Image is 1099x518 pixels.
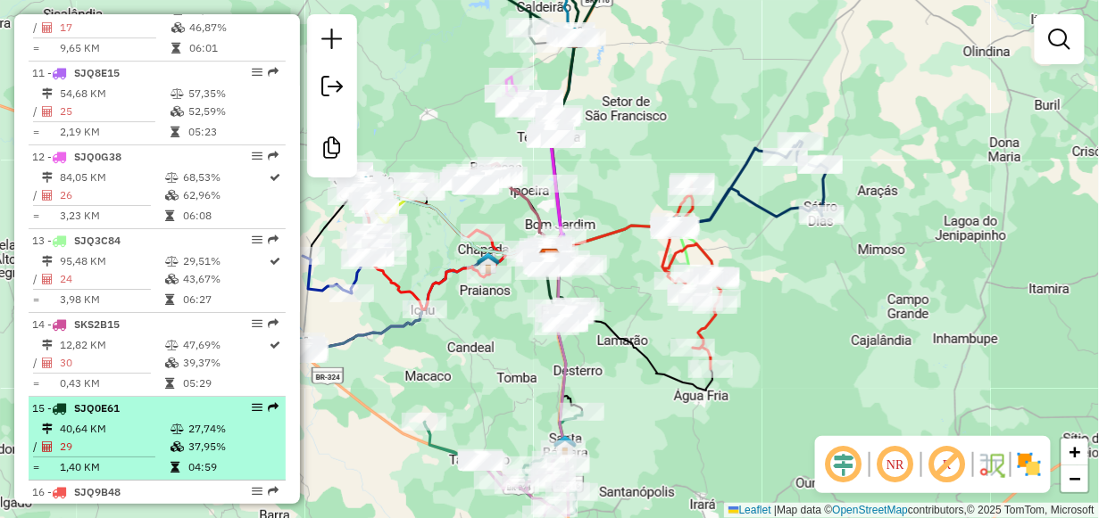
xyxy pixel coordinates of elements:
[171,43,180,53] i: Tempo total em rota
[59,438,170,456] td: 29
[182,169,269,186] td: 68,53%
[42,340,53,350] i: Distância Total
[187,438,278,456] td: 37,95%
[662,215,686,238] img: Biritinga
[59,207,164,225] td: 3,23 KM
[182,186,269,204] td: 62,96%
[32,485,121,498] span: 16 -
[978,450,1006,479] img: Fluxo de ruas
[165,340,179,350] i: % de utilização do peso
[187,85,278,103] td: 57,35%
[774,504,777,516] span: |
[271,172,281,183] i: Rota otimizada
[74,317,120,331] span: SKS2B15
[833,504,909,516] a: OpenStreetMap
[182,270,269,288] td: 43,67%
[271,256,281,267] i: Rota otimizada
[268,151,279,161] em: Rota exportada
[1062,465,1088,492] a: Zoom out
[171,88,184,99] i: % de utilização do peso
[187,103,278,120] td: 52,59%
[268,318,279,329] em: Rota exportada
[182,207,269,225] td: 06:08
[32,291,41,308] td: =
[182,291,269,308] td: 06:27
[42,172,53,183] i: Distância Total
[59,103,170,120] td: 25
[32,270,41,288] td: /
[32,374,41,392] td: =
[252,402,262,413] em: Opções
[171,462,179,473] i: Tempo total em rota
[32,458,41,476] td: =
[42,441,53,452] i: Total de Atividades
[252,234,262,245] em: Opções
[724,503,1099,518] div: Map data © contributors,© 2025 TomTom, Microsoft
[32,150,121,163] span: 12 -
[59,85,170,103] td: 54,68 KM
[59,186,164,204] td: 26
[314,69,350,109] a: Exportar sessão
[171,106,184,117] i: % de utilização da cubagem
[554,434,577,457] img: Santa Barbara
[268,67,279,78] em: Rota exportada
[32,234,121,247] span: 13 -
[289,336,312,359] img: Riachao do Jacuipe
[59,39,171,57] td: 9,65 KM
[165,358,179,368] i: % de utilização da cubagem
[59,169,164,186] td: 84,05 KM
[822,443,865,486] span: Ocultar deslocamento
[188,39,269,57] td: 06:01
[59,336,164,354] td: 12,82 KM
[74,66,120,79] span: SJQ8E15
[165,210,174,221] i: Tempo total em rota
[314,21,350,62] a: Nova sessão e pesquisa
[42,22,53,33] i: Total de Atividades
[59,291,164,308] td: 3,98 KM
[165,172,179,183] i: % de utilização do peso
[42,423,53,434] i: Distância Total
[42,106,53,117] i: Total de Atividades
[74,485,121,498] span: SJQ9B48
[874,443,917,486] span: Ocultar NR
[187,458,278,476] td: 04:59
[42,274,53,284] i: Total de Atividades
[165,294,174,305] i: Tempo total em rota
[32,186,41,204] td: /
[59,19,171,37] td: 17
[182,354,269,372] td: 39,37%
[1042,21,1078,57] a: Exibir filtros
[165,378,174,389] i: Tempo total em rota
[32,317,120,331] span: 14 -
[268,402,279,413] em: Rota exportada
[32,438,41,456] td: /
[165,190,179,201] i: % de utilização da cubagem
[1062,439,1088,465] a: Zoom in
[1015,450,1044,479] img: Exibir/Ocultar setores
[42,358,53,368] i: Total de Atividades
[32,123,41,141] td: =
[729,504,771,516] a: Leaflet
[268,486,279,497] em: Rota exportada
[165,256,179,267] i: % de utilização do peso
[59,123,170,141] td: 2,19 KM
[252,151,262,161] em: Opções
[32,354,41,372] td: /
[42,256,53,267] i: Distância Total
[187,420,278,438] td: 27,74%
[171,22,185,33] i: % de utilização da cubagem
[171,441,184,452] i: % de utilização da cubagem
[1070,440,1081,463] span: +
[252,67,262,78] em: Opções
[538,248,562,271] img: Revalle Serrinha
[182,336,269,354] td: 47,69%
[74,401,120,415] span: SJQ0E61
[32,207,41,225] td: =
[165,274,179,284] i: % de utilização da cubagem
[563,26,587,49] img: Araci
[171,423,184,434] i: % de utilização do peso
[314,130,350,170] a: Criar modelo
[171,127,179,137] i: Tempo total em rota
[59,374,164,392] td: 0,43 KM
[252,486,262,497] em: Opções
